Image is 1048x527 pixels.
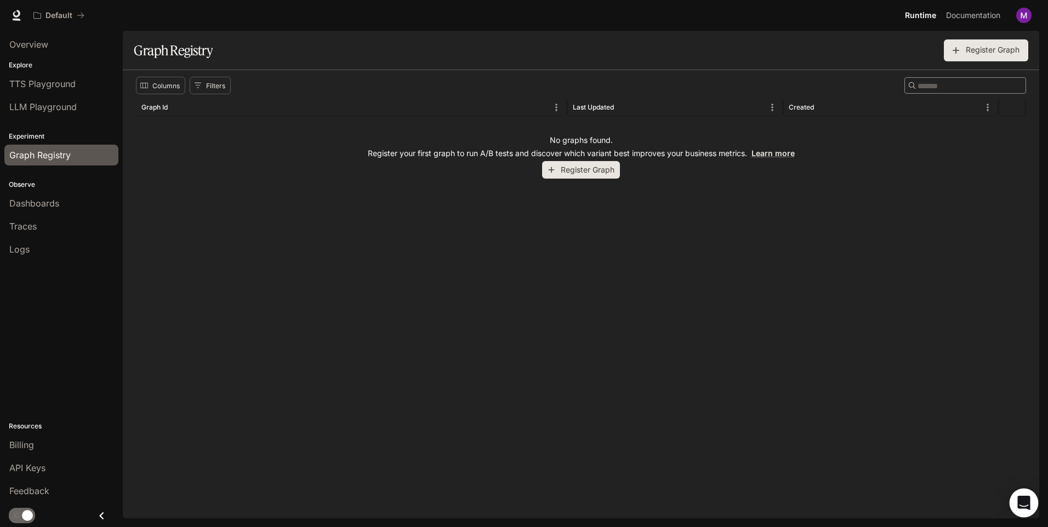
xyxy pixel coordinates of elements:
button: Sort [815,99,831,116]
img: User avatar [1016,8,1032,23]
a: Learn more [751,148,795,158]
button: All workspaces [29,4,89,26]
div: Search [904,77,1026,94]
button: Register Graph [944,39,1028,61]
span: Runtime [905,9,936,22]
button: Menu [764,99,781,116]
button: Select columns [136,77,185,94]
button: Menu [979,99,996,116]
h1: Graph Registry [134,39,213,61]
div: Created [789,103,814,111]
button: Menu [548,99,565,116]
button: Sort [615,99,631,116]
p: No graphs found. [550,135,613,146]
button: Show filters [190,77,231,94]
a: Runtime [901,4,941,26]
span: Documentation [946,9,1000,22]
div: Graph Id [141,103,168,111]
p: Default [45,11,72,20]
button: Sort [169,99,185,116]
button: User avatar [1013,4,1035,26]
div: Open Intercom Messenger [1010,489,1039,518]
a: Documentation [942,4,1009,26]
button: Register Graph [542,161,620,179]
p: Register your first graph to run A/B tests and discover which variant best improves your business... [368,148,795,159]
div: Last Updated [573,103,614,111]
